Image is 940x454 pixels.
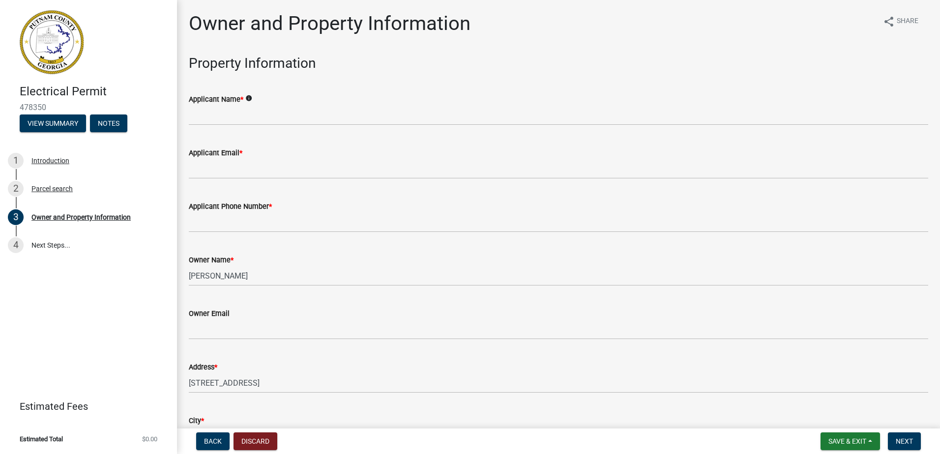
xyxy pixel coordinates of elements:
[204,437,222,445] span: Back
[31,214,131,221] div: Owner and Property Information
[31,157,69,164] div: Introduction
[20,436,63,442] span: Estimated Total
[189,257,234,264] label: Owner Name
[875,12,926,31] button: shareShare
[20,10,84,74] img: Putnam County, Georgia
[196,432,230,450] button: Back
[189,96,243,103] label: Applicant Name
[189,203,272,210] label: Applicant Phone Number
[189,418,204,425] label: City
[8,209,24,225] div: 3
[189,364,217,371] label: Address
[8,153,24,169] div: 1
[189,311,230,317] label: Owner Email
[245,95,252,102] i: info
[821,432,880,450] button: Save & Exit
[20,103,157,112] span: 478350
[8,237,24,253] div: 4
[31,185,73,192] div: Parcel search
[189,150,242,157] label: Applicant Email
[90,114,127,132] button: Notes
[8,181,24,197] div: 2
[883,16,895,28] i: share
[897,16,918,28] span: Share
[888,432,921,450] button: Next
[90,120,127,128] wm-modal-confirm: Notes
[142,436,157,442] span: $0.00
[20,120,86,128] wm-modal-confirm: Summary
[828,437,866,445] span: Save & Exit
[20,85,169,99] h4: Electrical Permit
[189,12,470,35] h1: Owner and Property Information
[234,432,277,450] button: Discard
[896,437,913,445] span: Next
[8,397,161,416] a: Estimated Fees
[189,55,928,72] h3: Property Information
[20,114,86,132] button: View Summary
